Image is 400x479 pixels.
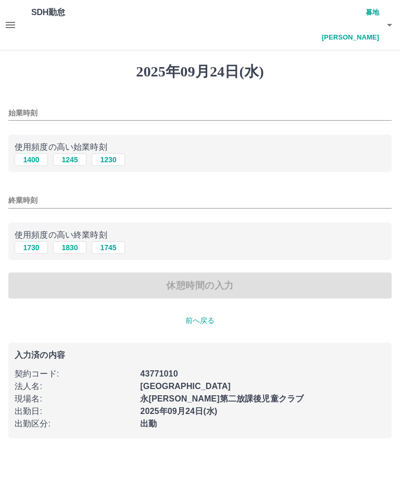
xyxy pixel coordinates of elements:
[8,63,392,81] h1: 2025年09月24日(水)
[8,315,392,326] p: 前へ戻る
[53,153,86,166] button: 1245
[53,241,86,254] button: 1830
[15,229,385,241] p: 使用頻度の高い終業時刻
[15,380,134,393] p: 法人名 :
[15,141,385,153] p: 使用頻度の高い始業時刻
[15,368,134,380] p: 契約コード :
[140,419,157,428] b: 出勤
[15,153,48,166] button: 1400
[15,351,385,359] p: 入力済の内容
[15,393,134,405] p: 現場名 :
[92,241,125,254] button: 1745
[140,394,304,403] b: 永[PERSON_NAME]第二放課後児童クラブ
[140,407,217,416] b: 2025年09月24日(水)
[92,153,125,166] button: 1230
[15,418,134,430] p: 出勤区分 :
[15,241,48,254] button: 1730
[15,405,134,418] p: 出勤日 :
[140,369,178,378] b: 43771010
[140,382,231,391] b: [GEOGRAPHIC_DATA]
